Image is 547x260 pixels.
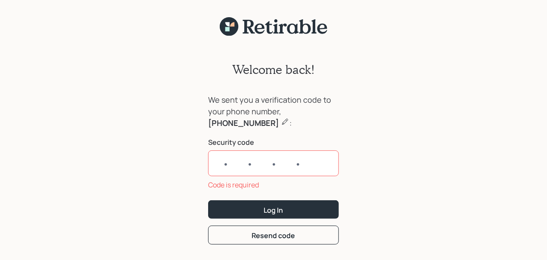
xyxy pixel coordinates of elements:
[208,180,339,190] div: Code is required
[264,205,283,215] div: Log In
[208,118,279,128] b: [PHONE_NUMBER]
[252,231,295,240] div: Resend code
[232,62,315,77] h2: Welcome back!
[208,138,339,147] label: Security code
[208,226,339,244] button: Resend code
[208,94,339,129] div: We sent you a verification code to your phone number, :
[208,150,339,176] input: ••••
[208,200,339,219] button: Log In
